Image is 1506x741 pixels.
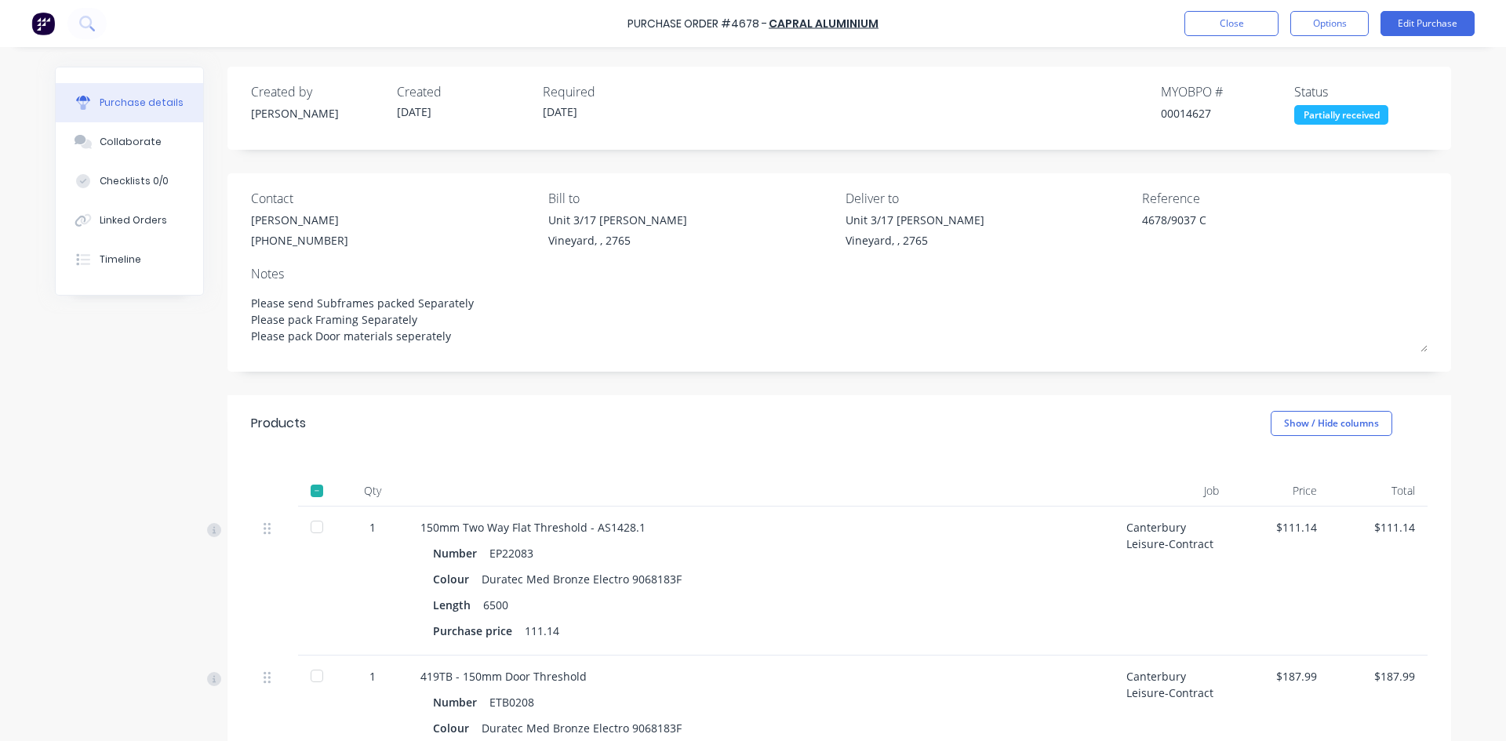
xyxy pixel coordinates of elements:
div: Reference [1142,189,1428,208]
div: 1 [350,519,395,536]
button: Show / Hide columns [1271,411,1392,436]
div: Number [433,542,489,565]
div: Canterbury Leisure-Contract [1114,507,1231,656]
div: Unit 3/17 [PERSON_NAME] [548,212,687,228]
button: Edit Purchase [1380,11,1475,36]
div: $111.14 [1244,519,1317,536]
div: Timeline [100,252,141,267]
div: Linked Orders [100,213,167,227]
div: Status [1294,82,1428,101]
div: 419TB - 150mm Door Threshold [420,668,1101,685]
div: Unit 3/17 [PERSON_NAME] [846,212,984,228]
div: $187.99 [1244,668,1317,685]
div: $111.14 [1342,519,1415,536]
div: Total [1330,475,1428,507]
div: Created [397,82,530,101]
textarea: Please send Subframes packed Separately Please pack Framing Separately Please pack Door materials... [251,287,1428,352]
img: Factory [31,12,55,35]
div: Notes [251,264,1428,283]
div: 150mm Two Way Flat Threshold - AS1428.1 [420,519,1101,536]
div: Checklists 0/0 [100,174,169,188]
button: Collaborate [56,122,203,162]
div: Job [1114,475,1231,507]
div: Bill to [548,189,834,208]
div: [PERSON_NAME] [251,212,348,228]
a: Capral Aluminium [769,16,878,31]
div: Purchase details [100,96,184,110]
div: Vineyard, , 2765 [846,232,984,249]
button: Purchase details [56,83,203,122]
div: Products [251,414,306,433]
div: Vineyard, , 2765 [548,232,687,249]
div: 6500 [483,594,508,616]
button: Linked Orders [56,201,203,240]
div: [PERSON_NAME] [251,105,384,122]
div: Collaborate [100,135,162,149]
div: Number [433,691,489,714]
div: Created by [251,82,384,101]
button: Timeline [56,240,203,279]
div: Qty [337,475,408,507]
div: Duratec Med Bronze Electro 9068183F [482,568,682,590]
div: Partially received [1294,105,1388,125]
div: Purchase Order #4678 - [627,16,767,32]
div: Contact [251,189,537,208]
div: Purchase price [433,619,525,642]
button: Checklists 0/0 [56,162,203,201]
div: MYOB PO # [1161,82,1294,101]
div: Colour [433,568,482,590]
textarea: 4678/9037 C [1142,212,1338,247]
div: 00014627 [1161,105,1294,122]
div: 1 [350,668,395,685]
button: Options [1290,11,1369,36]
div: $187.99 [1342,668,1415,685]
div: Colour [433,717,482,739]
div: 111.14 [525,619,559,642]
div: EP22083 [489,542,533,565]
div: Length [433,594,483,616]
div: Duratec Med Bronze Electro 9068183F [482,717,682,739]
div: Required [543,82,676,101]
button: Close [1184,11,1279,36]
div: Deliver to [846,189,1131,208]
div: ETB0208 [489,691,534,714]
div: [PHONE_NUMBER] [251,232,348,249]
div: Price [1231,475,1330,507]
